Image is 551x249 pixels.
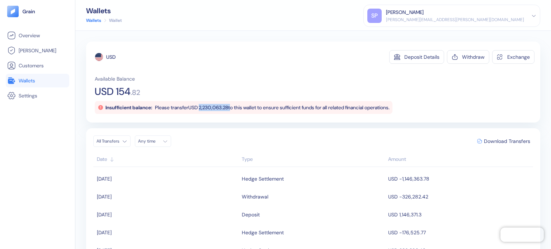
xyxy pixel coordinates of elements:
span: [DATE] [97,193,112,200]
span: [DATE] [97,229,112,236]
a: Customers [7,61,68,70]
img: logo-tablet-V2.svg [7,6,19,17]
button: Withdraw [447,50,489,64]
div: Deposit Details [404,54,439,59]
a: [PERSON_NAME] [7,46,68,55]
span: USD -1,146,363.78 [388,176,429,182]
span: USD -326,282.42 [388,193,428,200]
span: [DATE] [97,211,112,218]
span: Overview [19,32,40,39]
iframe: Chatra live chat [500,228,544,242]
a: Settings [7,91,68,100]
span: [PERSON_NAME] [19,47,56,54]
span: Customers [19,62,44,69]
button: Exchange [492,50,534,64]
a: Overview [7,31,68,40]
div: Withdrawal [242,191,268,203]
div: Sort ascending [97,155,238,163]
div: Hedge Settlement [242,226,284,239]
div: Withdraw [462,54,485,59]
div: USD [106,53,116,61]
span: [DATE] [97,176,112,182]
div: Sort ascending [242,155,385,163]
div: SP [367,9,382,23]
span: USD 154 [95,87,131,97]
button: Download Transfers [474,136,533,147]
button: Any time [135,135,171,147]
span: USD 1,146,371.3 [388,211,422,218]
span: . 82 [131,89,140,96]
span: Download Transfers [484,139,530,144]
span: Wallets [19,77,35,84]
span: Settings [19,92,37,99]
div: Hedge Settlement [242,173,284,185]
div: [PERSON_NAME] [386,9,424,16]
div: [PERSON_NAME][EMAIL_ADDRESS][PERSON_NAME][DOMAIN_NAME] [386,16,524,23]
img: logo [22,9,36,14]
span: Insufficient balance: [105,104,152,111]
button: Deposit Details [389,50,444,64]
span: Available Balance [95,75,135,82]
span: Please transfer USD 2,230,063.28 to this wallet to ensure sufficient funds for all related financ... [155,104,390,111]
a: Wallets [86,17,101,24]
div: Exchange [507,54,530,59]
div: Any time [138,138,160,144]
div: Sort descending [388,155,529,163]
a: Wallets [7,76,68,85]
span: USD -176,525.77 [388,229,426,236]
div: Wallets [86,7,122,14]
div: Deposit [242,209,260,221]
